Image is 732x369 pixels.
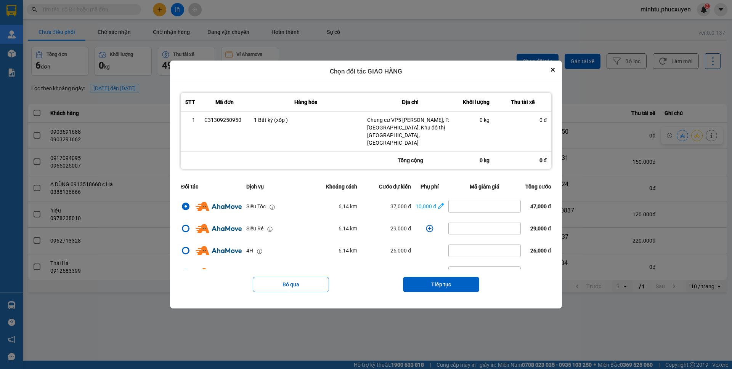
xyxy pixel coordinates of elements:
[204,116,245,124] div: C31309250950
[360,240,413,262] td: 26,000 đ
[185,97,195,107] div: STT
[403,277,479,292] button: Tiếp tục
[499,97,547,107] div: Thu tài xế
[360,262,413,284] td: 29,000 đ
[367,97,453,107] div: Địa chỉ
[170,61,562,309] div: dialog
[307,217,360,240] td: 6,14 km
[360,178,413,195] th: Cước dự kiến
[530,225,551,232] span: 29,000 đ
[196,202,242,211] img: Ahamove
[254,97,358,107] div: Hàng hóa
[530,248,551,254] span: 26,000 đ
[499,116,547,124] div: 0 đ
[360,195,413,217] td: 37,000 đ
[494,152,551,169] div: 0 đ
[446,178,523,195] th: Mã giảm giá
[363,152,458,169] div: Tổng cộng
[458,152,494,169] div: 0 kg
[307,262,360,284] td: 6,14 km
[523,178,553,195] th: Tổng cước
[462,116,490,124] div: 0 kg
[204,97,245,107] div: Mã đơn
[462,97,490,107] div: Khối lượng
[548,65,557,74] button: Close
[367,116,453,147] div: Chung cư VP5 [PERSON_NAME], P. [GEOGRAPHIC_DATA], Khu đô thị [GEOGRAPHIC_DATA], [GEOGRAPHIC_DATA]
[244,178,307,195] th: Dịch vụ
[413,178,446,195] th: Phụ phí
[196,268,242,277] img: Ahamove
[254,116,358,124] div: 1 Bất kỳ (xốp )
[185,116,195,124] div: 1
[179,178,244,195] th: Đối tác
[307,240,360,262] td: 6,14 km
[530,203,551,209] span: 47,000 đ
[246,224,263,233] div: Siêu Rẻ
[170,61,562,83] div: Chọn đối tác GIAO HÀNG
[246,202,266,211] div: Siêu Tốc
[246,268,253,277] div: 2H
[307,178,360,195] th: Khoảng cách
[307,195,360,217] td: 6,14 km
[360,217,413,240] td: 29,000 đ
[196,224,242,233] img: Ahamove
[246,246,253,255] div: 4H
[196,246,242,255] img: Ahamove
[416,202,436,211] div: 10,000 đ
[253,277,329,292] button: Bỏ qua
